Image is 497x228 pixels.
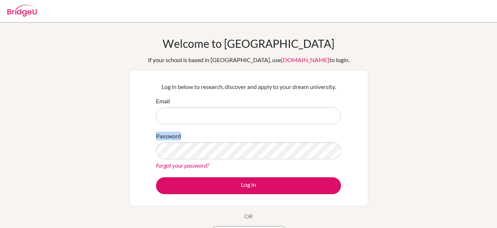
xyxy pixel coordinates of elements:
[156,177,341,194] button: Log in
[156,97,170,106] label: Email
[244,212,253,221] p: OR
[148,56,349,64] div: If your school is based in [GEOGRAPHIC_DATA], use to login.
[7,5,37,17] img: Bridge-U
[156,162,209,169] a: Forgot your password?
[281,56,329,63] a: [DOMAIN_NAME]
[156,132,181,140] label: Password
[163,37,334,50] h1: Welcome to [GEOGRAPHIC_DATA]
[156,82,341,91] p: Log in below to research, discover and apply to your dream university.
